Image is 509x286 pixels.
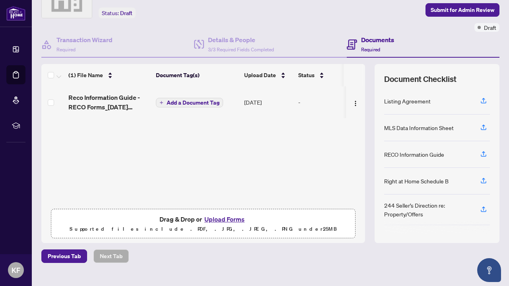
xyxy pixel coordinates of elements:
[68,93,150,112] span: Reco Information Guide - RECO Forms_[DATE] 11_21_17.pdf
[244,71,276,80] span: Upload Date
[384,97,431,105] div: Listing Agreement
[298,98,359,107] div: -
[93,249,129,263] button: Next Tab
[156,97,223,108] button: Add a Document Tag
[56,47,76,53] span: Required
[425,3,499,17] button: Submit for Admin Review
[349,96,362,109] button: Logo
[159,101,163,105] span: plus
[384,177,449,185] div: Right at Home Schedule B
[384,123,454,132] div: MLS Data Information Sheet
[361,47,380,53] span: Required
[159,214,247,224] span: Drag & Drop or
[156,98,223,107] button: Add a Document Tag
[65,64,153,86] th: (1) File Name
[431,4,494,16] span: Submit for Admin Review
[477,258,501,282] button: Open asap
[361,35,394,45] h4: Documents
[167,100,220,105] span: Add a Document Tag
[384,74,457,85] span: Document Checklist
[48,250,81,263] span: Previous Tab
[153,64,241,86] th: Document Tag(s)
[241,64,295,86] th: Upload Date
[120,10,132,17] span: Draft
[41,249,87,263] button: Previous Tab
[56,35,113,45] h4: Transaction Wizard
[208,35,274,45] h4: Details & People
[208,47,274,53] span: 3/3 Required Fields Completed
[298,71,315,80] span: Status
[295,64,363,86] th: Status
[6,6,25,21] img: logo
[68,71,103,80] span: (1) File Name
[384,150,444,159] div: RECO Information Guide
[352,100,359,107] img: Logo
[202,214,247,224] button: Upload Forms
[99,8,136,18] div: Status:
[56,224,350,234] p: Supported files include .PDF, .JPG, .JPEG, .PNG under 25 MB
[384,201,471,218] div: 244 Seller’s Direction re: Property/Offers
[484,23,496,32] span: Draft
[12,265,20,276] span: KF
[241,86,295,118] td: [DATE]
[51,209,355,239] span: Drag & Drop orUpload FormsSupported files include .PDF, .JPG, .JPEG, .PNG under25MB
